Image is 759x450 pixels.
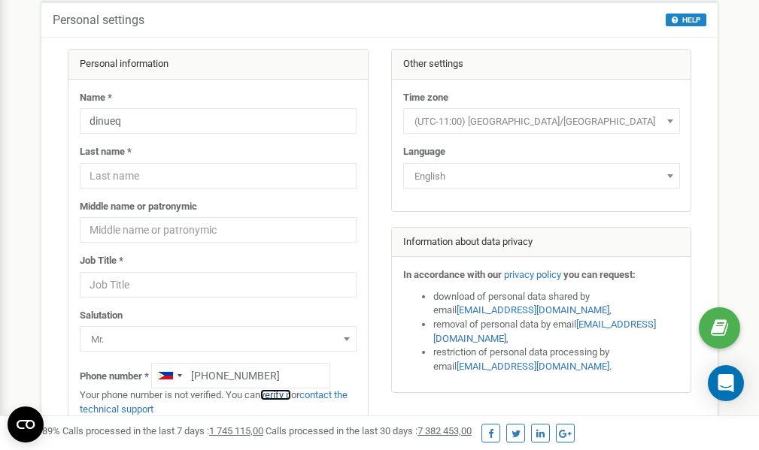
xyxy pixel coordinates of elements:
[80,388,357,416] p: Your phone number is not verified. You can or
[392,50,691,80] div: Other settings
[80,108,357,134] input: Name
[403,269,502,280] strong: In accordance with our
[563,269,636,280] strong: you can request:
[392,228,691,258] div: Information about data privacy
[85,329,351,350] span: Mr.
[68,50,368,80] div: Personal information
[209,425,263,436] u: 1 745 115,00
[80,91,112,105] label: Name *
[62,425,263,436] span: Calls processed in the last 7 days :
[80,370,149,384] label: Phone number *
[403,163,680,189] span: English
[80,309,123,323] label: Salutation
[457,304,609,316] a: [EMAIL_ADDRESS][DOMAIN_NAME]
[408,111,675,132] span: (UTC-11:00) Pacific/Midway
[152,364,187,388] div: Telephone country code
[266,425,472,436] span: Calls processed in the last 30 days :
[80,163,357,189] input: Last name
[457,361,609,372] a: [EMAIL_ADDRESS][DOMAIN_NAME]
[433,346,680,373] li: restriction of personal data processing by email .
[80,217,357,243] input: Middle name or patronymic
[708,365,744,401] div: Open Intercom Messenger
[80,389,348,415] a: contact the technical support
[403,145,445,159] label: Language
[80,326,357,352] span: Mr.
[53,14,144,27] h5: Personal settings
[504,269,561,280] a: privacy policy
[417,425,472,436] u: 7 382 453,00
[433,319,656,344] a: [EMAIL_ADDRESS][DOMAIN_NAME]
[80,254,123,268] label: Job Title *
[80,145,132,159] label: Last name *
[403,108,680,134] span: (UTC-11:00) Pacific/Midway
[80,200,197,214] label: Middle name or patronymic
[260,389,291,400] a: verify it
[151,363,330,388] input: +1-800-555-55-55
[666,14,706,26] button: HELP
[80,272,357,297] input: Job Title
[433,318,680,346] li: removal of personal data by email ,
[408,166,675,187] span: English
[403,91,448,105] label: Time zone
[8,406,44,442] button: Open CMP widget
[433,290,680,318] li: download of personal data shared by email ,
